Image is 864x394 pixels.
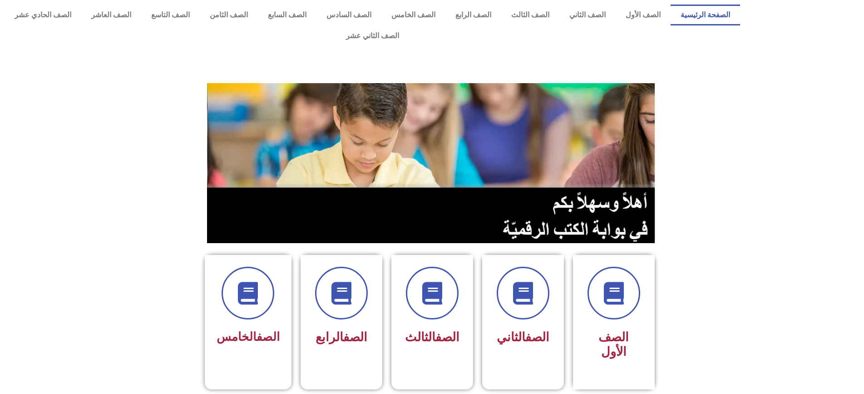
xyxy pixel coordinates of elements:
[525,330,549,344] a: الصف
[435,330,459,344] a: الصف
[217,330,280,344] span: الخامس
[81,5,141,25] a: الصف العاشر
[598,330,629,359] span: الصف الأول
[671,5,740,25] a: الصفحة الرئيسية
[559,5,616,25] a: الصف الثاني
[405,330,459,344] span: الثالث
[497,330,549,344] span: الثاني
[316,5,381,25] a: الصف السادس
[616,5,671,25] a: الصف الأول
[5,5,81,25] a: الصف الحادي عشر
[381,5,445,25] a: الصف الخامس
[501,5,559,25] a: الصف الثالث
[445,5,501,25] a: الصف الرابع
[5,25,740,46] a: الصف الثاني عشر
[141,5,200,25] a: الصف التاسع
[343,330,367,344] a: الصف
[258,5,316,25] a: الصف السابع
[257,330,280,344] a: الصف
[316,330,367,344] span: الرابع
[200,5,258,25] a: الصف الثامن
